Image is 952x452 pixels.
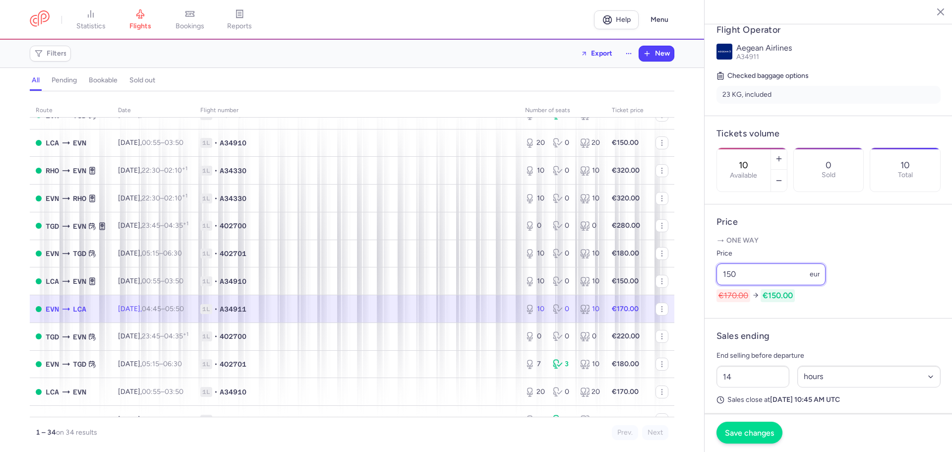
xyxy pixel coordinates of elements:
[89,76,118,85] h4: bookable
[220,387,246,397] span: A34910
[639,46,674,61] button: New
[612,166,640,175] strong: €320.00
[716,248,826,259] label: Price
[736,53,759,61] span: A34911
[73,221,86,232] span: EVN
[716,236,941,246] p: One way
[165,138,183,147] time: 03:50
[182,193,187,199] sup: +1
[56,428,97,437] span: on 34 results
[214,304,218,314] span: •
[214,359,218,369] span: •
[220,415,246,425] span: A34911
[46,304,59,315] span: EVN
[770,395,840,404] strong: [DATE] 10:45 AM UTC
[200,138,212,148] span: 1L
[176,22,204,31] span: bookings
[46,165,59,176] span: RHO
[200,387,212,397] span: 1L
[519,103,606,118] th: number of seats
[142,277,161,285] time: 00:55
[220,276,246,286] span: A34910
[612,221,640,230] strong: €280.00
[73,276,86,287] span: EVN
[525,166,545,176] div: 10
[142,166,187,175] span: –
[73,248,86,259] span: TGD
[553,276,573,286] div: 0
[525,249,545,258] div: 10
[716,86,941,104] li: 23 KG, included
[574,46,619,62] button: Export
[142,305,161,313] time: 04:45
[73,331,86,342] span: EVN
[612,138,639,147] strong: €150.00
[214,276,218,286] span: •
[716,289,750,302] span: €170.00
[525,194,545,203] div: 10
[164,332,188,340] time: 04:35
[580,359,600,369] div: 10
[580,276,600,286] div: 10
[142,415,184,424] span: –
[214,221,218,231] span: •
[612,360,639,368] strong: €180.00
[214,331,218,341] span: •
[142,249,182,258] span: –
[580,138,600,148] div: 20
[220,221,246,231] span: 4O2700
[525,387,545,397] div: 20
[142,138,183,147] span: –
[612,249,639,258] strong: €180.00
[164,194,187,202] time: 02:10
[220,194,246,203] span: A34330
[73,414,86,425] span: LCA
[142,332,160,340] time: 23:45
[46,387,59,397] span: LCA
[200,304,212,314] span: 1L
[46,221,59,232] span: TGD
[118,221,188,230] span: [DATE],
[716,44,732,60] img: Aegean Airlines logo
[142,415,161,424] time: 04:45
[163,360,182,368] time: 06:30
[200,166,212,176] span: 1L
[655,50,670,58] span: New
[73,165,86,176] span: EVN
[183,331,188,337] sup: +1
[165,277,183,285] time: 03:50
[118,387,183,396] span: [DATE],
[73,137,86,148] span: EVN
[612,387,639,396] strong: €170.00
[525,304,545,314] div: 10
[30,46,70,61] button: Filters
[553,194,573,203] div: 0
[220,138,246,148] span: A34910
[580,387,600,397] div: 20
[716,70,941,82] h5: Checked baggage options
[118,332,188,340] span: [DATE],
[214,138,218,148] span: •
[142,194,160,202] time: 22:30
[525,415,545,425] div: 17
[30,10,50,29] a: CitizenPlane red outlined logo
[46,248,59,259] span: EVN
[553,304,573,314] div: 0
[118,166,187,175] span: [DATE],
[183,220,188,227] sup: +1
[826,160,832,170] p: 0
[73,304,86,315] span: LCA
[66,9,116,31] a: statistics
[220,166,246,176] span: A34330
[200,331,212,341] span: 1L
[220,304,246,314] span: A34911
[214,387,218,397] span: •
[716,395,941,404] p: Sales close at
[118,138,183,147] span: [DATE],
[580,249,600,258] div: 10
[580,304,600,314] div: 10
[591,50,612,57] span: Export
[214,249,218,258] span: •
[163,249,182,258] time: 06:30
[525,138,545,148] div: 20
